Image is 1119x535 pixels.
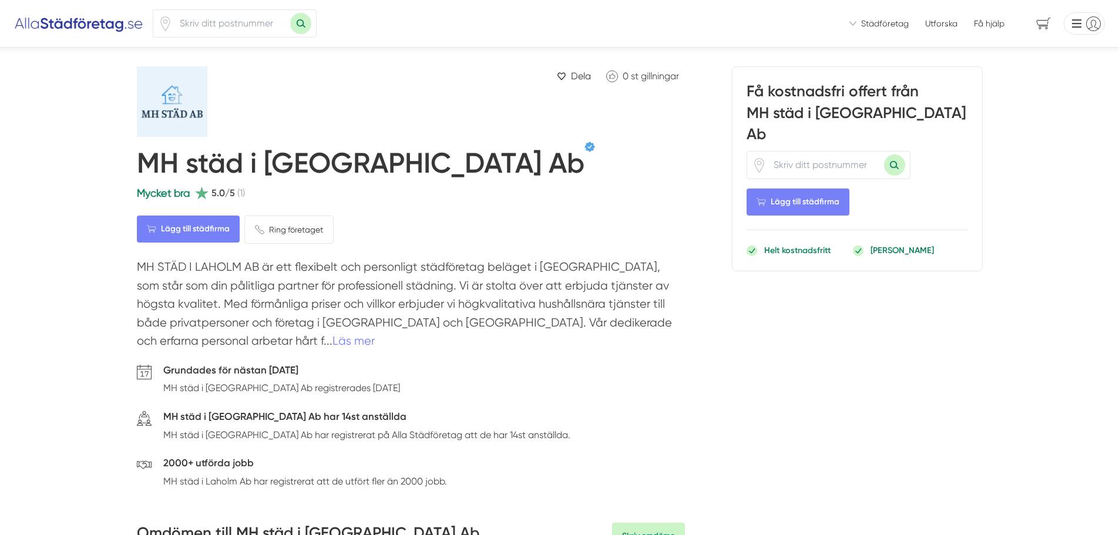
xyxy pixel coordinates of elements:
svg: Pin / Karta [158,16,173,31]
button: Sök med postnummer [884,154,905,176]
span: Ring företaget [269,223,323,236]
: Lägg till städfirma [747,189,849,216]
p: MH städ i Laholm Ab har registrerat att de utfört fler än 2000 jobb. [163,474,447,489]
a: Dela [552,66,596,86]
span: Dela [571,69,591,83]
a: Klicka för att gilla MH städ i Laholm Ab [600,66,685,86]
span: navigation-cart [1028,14,1059,34]
span: Mycket bra [137,187,190,199]
span: Klicka för att använda din position. [158,16,173,31]
h5: Grundades för nästan [DATE] [163,362,400,381]
a: Utforska [925,18,957,29]
span: st gillningar [631,70,679,82]
span: 0 [623,70,629,82]
span: 5.0/5 [211,186,235,200]
h3: Få kostnadsfri offert från MH städ i [GEOGRAPHIC_DATA] Ab [747,81,968,151]
h5: 2000+ utförda jobb [163,455,447,474]
p: MH städ i [GEOGRAPHIC_DATA] Ab registrerades [DATE] [163,381,400,395]
button: Sök med postnummer [290,13,311,34]
input: Skriv ditt postnummer [173,10,290,37]
img: Logotyp MH städ i Laholm Ab [137,66,266,137]
p: Helt kostnadsfritt [764,244,831,256]
span: Städföretag [861,18,909,29]
p: MH STÄD I LAHOLM AB är ett flexibelt och personligt städföretag beläget i [GEOGRAPHIC_DATA], som ... [137,258,685,356]
h1: MH städ i [GEOGRAPHIC_DATA] Ab [137,146,584,185]
a: Läs mer [332,334,375,348]
: Lägg till städfirma [137,216,240,243]
span: Klicka för att använda din position. [752,158,767,173]
h5: MH städ i [GEOGRAPHIC_DATA] Ab har 14st anställda [163,409,570,428]
img: Alla Städföretag [14,14,143,33]
input: Skriv ditt postnummer [767,152,884,179]
svg: Pin / Karta [752,158,767,173]
span: Få hjälp [974,18,1004,29]
p: MH städ i [GEOGRAPHIC_DATA] Ab har registrerat på Alla Städföretag att de har 14st anställda. [163,428,570,442]
p: [PERSON_NAME] [871,244,934,256]
a: Ring företaget [244,216,334,244]
span: Verifierat av Steven Souster [584,142,595,152]
span: (1) [237,186,245,200]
